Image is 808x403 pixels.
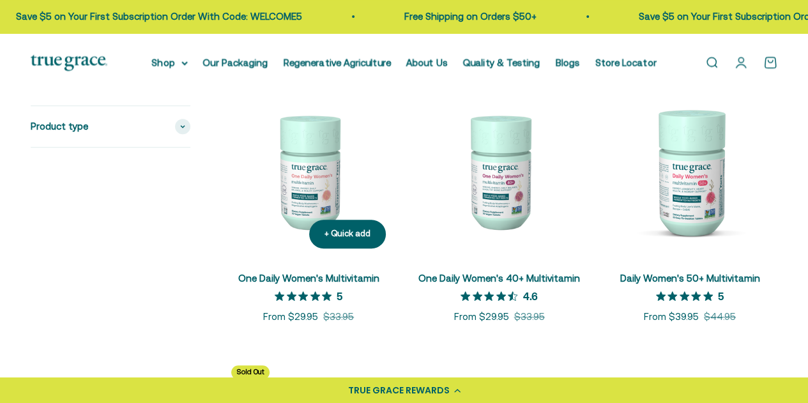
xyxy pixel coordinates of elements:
[556,57,580,68] a: Blogs
[31,106,190,147] summary: Product type
[31,119,88,134] span: Product type
[602,84,777,259] img: Daily Women's 50+ Multivitamin
[323,309,354,324] compare-at-price: $33.95
[238,273,379,284] a: One Daily Women's Multivitamin
[656,287,718,305] span: 5 out of 5 stars rating in total 14 reviews.
[337,289,342,302] p: 5
[373,11,505,22] a: Free Shipping on Orders $50+
[463,57,540,68] a: Quality & Testing
[620,273,759,284] a: Daily Women's 50+ Multivitamin
[522,289,537,302] p: 4.6
[203,57,268,68] a: Our Packaging
[275,287,337,305] span: 5 out of 5 stars rating in total 12 reviews.
[221,84,396,259] img: We select ingredients that play a concrete role in true health, and we include them at effective ...
[461,287,522,305] span: 4.6 out of 5 stars rating in total 25 reviews.
[718,289,724,302] p: 5
[406,57,448,68] a: About Us
[152,55,188,70] summary: Shop
[595,57,657,68] a: Store Locator
[284,57,391,68] a: Regenerative Agriculture
[411,84,586,259] img: Daily Multivitamin for Immune Support, Energy, Daily Balance, and Healthy Bone Support* Vitamin A...
[348,384,450,397] div: TRUE GRACE REWARDS
[704,309,736,324] compare-at-price: $44.95
[418,273,580,284] a: One Daily Women's 40+ Multivitamin
[324,227,370,241] div: + Quick add
[263,309,318,324] sale-price: From $29.95
[454,309,508,324] sale-price: From $29.95
[644,309,699,324] sale-price: From $39.95
[514,309,544,324] compare-at-price: $33.95
[309,220,386,248] button: + Quick add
